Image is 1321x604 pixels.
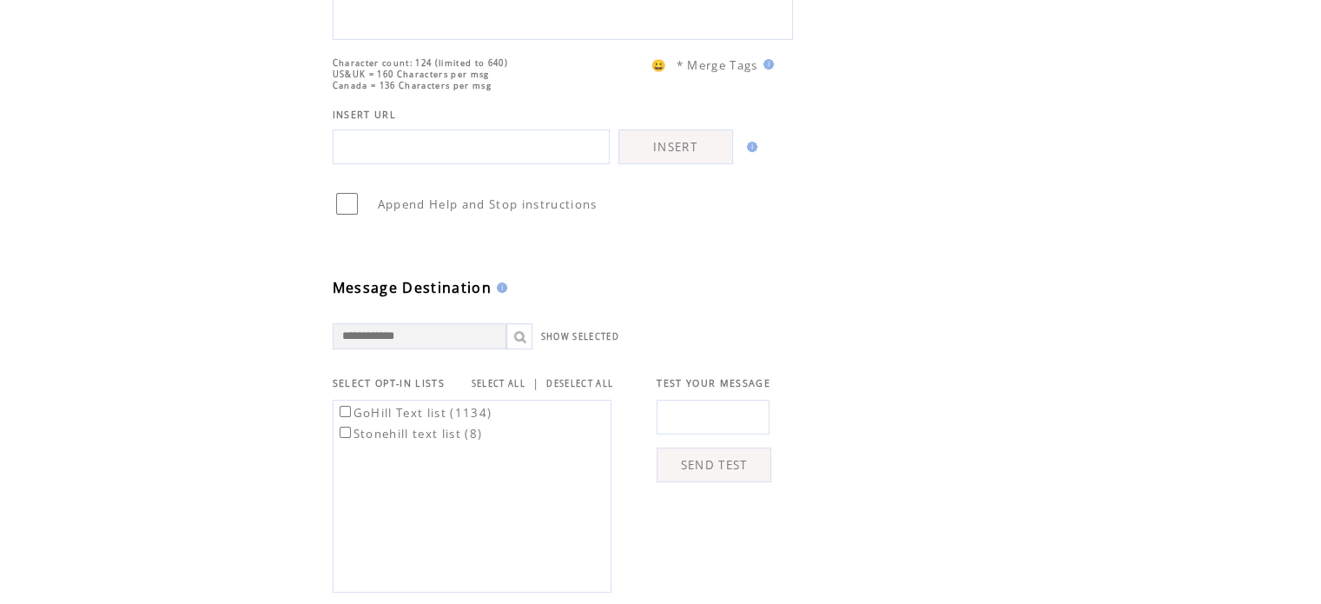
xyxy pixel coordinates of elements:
a: SEND TEST [657,448,771,482]
a: SHOW SELECTED [541,331,619,342]
label: Stonehill text list (8) [336,426,483,441]
img: help.gif [758,59,774,70]
span: US&UK = 160 Characters per msg [333,69,490,80]
img: help.gif [492,282,507,293]
a: INSERT [618,129,733,164]
a: SELECT ALL [472,378,525,389]
input: Stonehill text list (8) [340,427,351,438]
span: Append Help and Stop instructions [378,196,598,212]
span: Canada = 136 Characters per msg [333,80,492,91]
label: GoHill Text list (1134) [336,405,492,421]
span: * Merge Tags [677,57,758,73]
input: GoHill Text list (1134) [340,406,351,417]
span: SELECT OPT-IN LISTS [333,377,445,389]
span: Character count: 124 (limited to 640) [333,57,508,69]
a: DESELECT ALL [546,378,613,389]
span: INSERT URL [333,109,396,121]
span: | [532,375,539,391]
span: TEST YOUR MESSAGE [657,377,770,389]
img: help.gif [742,142,757,152]
span: Message Destination [333,278,492,297]
span: 😀 [651,57,667,73]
